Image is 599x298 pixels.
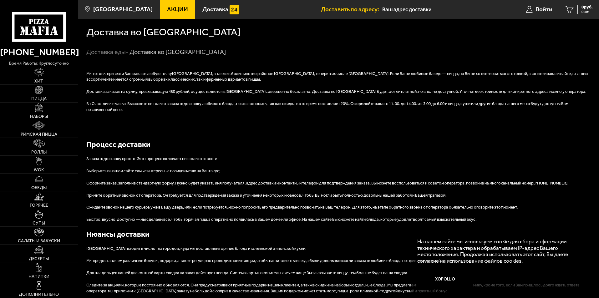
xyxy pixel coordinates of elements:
[86,101,591,113] p: В «Счастливые часы» Вы можете не только заказать доставку любимого блюда, но и сэкономить, так ка...
[226,89,266,94] nobr: [GEOGRAPHIC_DATA]
[21,132,57,137] span: Римская пицца
[167,6,188,12] span: Акции
[321,6,382,12] span: Доставить по адресу:
[31,186,47,190] span: Обеды
[28,275,49,279] span: Напитки
[86,270,591,276] p: Для владельцев нашей дисконтной карты скидка на заказ действует всегда. Система карты накопительн...
[533,181,567,185] nobr: [PHONE_NUMBER]
[33,221,45,225] span: Супы
[86,139,591,150] h2: Процесс доставки
[86,246,591,252] p: [GEOGRAPHIC_DATA] входит в число тех городов, куда мы доставляем горячие блюда итальянской и япон...
[18,239,60,243] span: Салаты и закуски
[29,257,49,261] span: Десерты
[86,282,591,294] p: Следите за акциями, которые постоянно обновляются. Они предусматривают приятные подарки нашим кли...
[417,238,581,264] p: На нашем сайте мы используем cookie для сбора информации технического характера и обрабатываем IP...
[230,5,239,14] img: 15daf4d41897b9f0e9f617042186c801.svg
[30,114,48,119] span: Наборы
[34,168,44,172] span: WOK
[31,97,47,101] span: Пицца
[30,203,48,208] span: Горячее
[536,6,552,12] span: Войти
[417,270,474,289] button: Хорошо
[86,89,591,95] p: Доставка заказов на сумму, превышающую 450 рублей, осуществляется в совершенно бесплатно. Доставк...
[581,10,593,14] span: 0 шт.
[382,4,502,15] input: Ваш адрес доставки
[581,5,593,9] span: 0 руб.
[86,229,591,240] h2: Нюансы доставки
[93,6,153,12] span: [GEOGRAPHIC_DATA]
[86,71,591,83] p: Мы готовы привезти Ваш заказ в любую точку , а также в большинство районов [GEOGRAPHIC_DATA], теп...
[129,48,226,56] div: Доставка во [GEOGRAPHIC_DATA]
[86,258,591,264] p: Мы предоставляем различные бонусы, подарки, а также регулярно проводим новые акции, чтобы наши кл...
[31,150,47,154] span: Роллы
[172,71,212,76] nobr: [GEOGRAPHIC_DATA]
[86,205,591,210] p: Ожидайте звонок нашего курьера уже в Вашу дверь, или, если потребуется, можно попросить его предв...
[86,217,591,223] p: Быстро, вкусно, доступно — мы сделаем всё, чтобы горячая пицца оперативно появилась в Вашем доме ...
[86,180,591,186] p: Оформите заказ, заполнив стандартную форму. Нужно будет указать имя получателя, адрес доставки и ...
[202,6,228,12] span: Доставка
[86,48,129,56] a: Доставка еды-
[34,79,43,83] span: Хит
[367,289,384,293] nobr: какой-то
[86,156,591,162] p: Заказать доставку просто. Этот процесс включает несколько этапов:
[86,27,241,37] h1: Доставка во [GEOGRAPHIC_DATA]
[86,193,591,199] p: Примите обратный звонок от оператора. Он требуется для подтверждения заказа и уточнения некоторых...
[86,168,591,174] p: Выберите на нашем сайте самые интересные позиции меню на Ваш вкус;
[19,292,59,297] span: Дополнительно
